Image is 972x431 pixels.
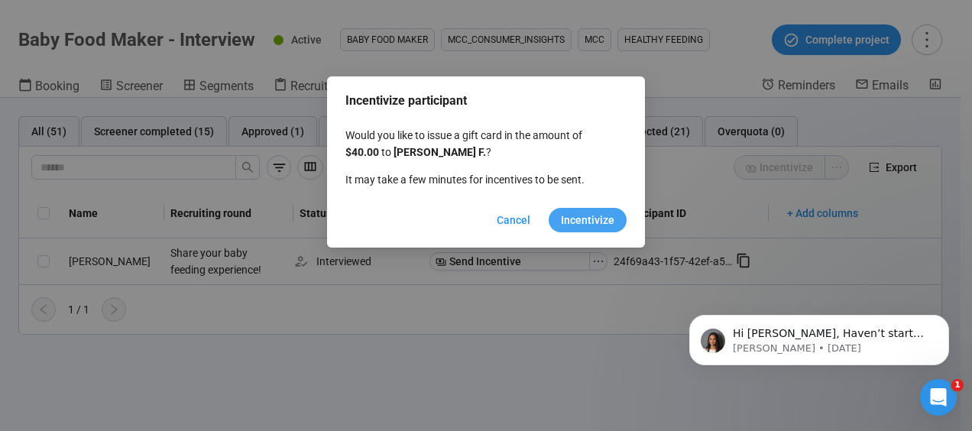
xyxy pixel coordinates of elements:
button: Incentivize [549,208,627,232]
span: Incentivize participant [345,92,627,110]
span: Incentivize [561,212,614,228]
span: 1 [951,379,964,391]
span: Cancel [497,212,530,228]
strong: $40.00 [345,146,379,158]
iframe: Intercom notifications message [666,283,972,390]
p: It may take a few minutes for incentives to be sent. [345,171,601,188]
p: Would you like to issue a gift card in the amount of to ? [345,127,601,160]
strong: [PERSON_NAME] F . [394,146,486,158]
button: Cancel [484,208,543,232]
iframe: Intercom live chat [920,379,957,416]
